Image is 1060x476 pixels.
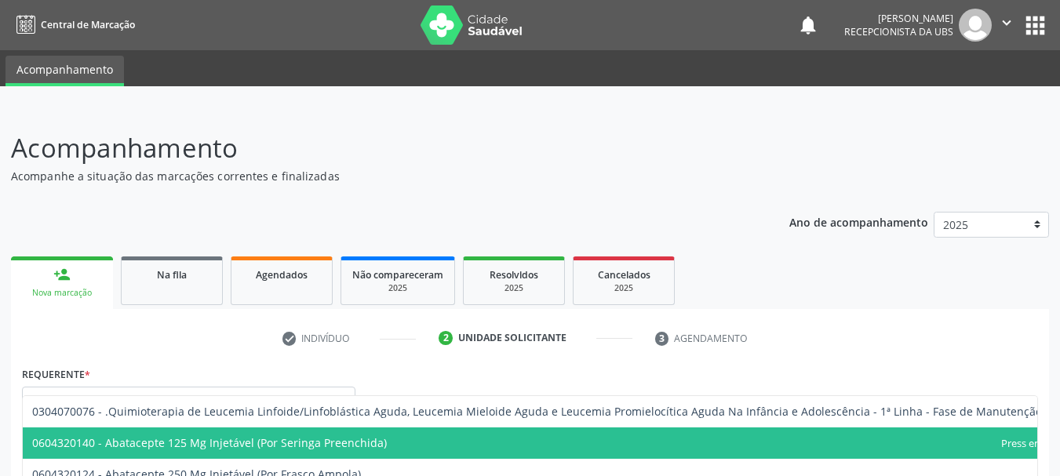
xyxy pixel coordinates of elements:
span: Não compareceram [352,268,443,282]
p: Ano de acompanhamento [789,212,928,231]
a: Acompanhamento [5,56,124,86]
img: img [959,9,992,42]
button: apps [1022,12,1049,39]
span: Cancelados [598,268,650,282]
p: Acompanhe a situação das marcações correntes e finalizadas [11,168,738,184]
div: Unidade solicitante [458,331,566,345]
a: Central de Marcação [11,12,135,38]
span: Resolvidos [490,268,538,282]
div: 2 [439,331,453,345]
span: 0304070076 - .Quimioterapia de Leucemia Linfoide/Linfoblástica Aguda, Leucemia Mieloide Aguda e L... [32,404,1042,419]
div: 2025 [352,282,443,294]
span: 0604320140 - Abatacepte 125 Mg Injetável (Por Seringa Preenchida) [32,435,387,450]
span: Central de Marcação [41,18,135,31]
label: Requerente [22,362,90,387]
button: notifications [797,14,819,36]
p: Acompanhamento [11,129,738,168]
span: Recepcionista da UBS [844,25,953,38]
i:  [998,14,1015,31]
button:  [992,9,1022,42]
div: Nova marcação [22,287,102,299]
div: 2025 [585,282,663,294]
span: Agendados [256,268,308,282]
div: [PERSON_NAME] [844,12,953,25]
span: Paciente [27,392,323,408]
div: person_add [53,266,71,283]
div: 2025 [475,282,553,294]
span: Na fila [157,268,187,282]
